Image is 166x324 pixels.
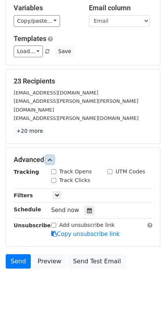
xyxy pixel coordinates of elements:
[33,254,66,269] a: Preview
[14,77,152,85] h5: 23 Recipients
[14,126,46,136] a: +20 more
[68,254,126,269] a: Send Test Email
[51,207,79,214] span: Send now
[14,222,51,228] strong: Unsubscribe
[128,288,166,324] iframe: Chat Widget
[14,192,33,198] strong: Filters
[115,168,145,176] label: UTM Codes
[14,206,41,212] strong: Schedule
[55,46,74,57] button: Save
[14,98,138,113] small: [EMAIL_ADDRESS][PERSON_NAME][PERSON_NAME][DOMAIN_NAME]
[14,15,60,27] a: Copy/paste...
[14,35,46,42] a: Templates
[14,46,43,57] a: Load...
[14,4,77,12] h5: Variables
[59,176,90,184] label: Track Clicks
[6,254,31,269] a: Send
[14,169,39,175] strong: Tracking
[51,231,120,237] a: Copy unsubscribe link
[89,4,153,12] h5: Email column
[59,221,115,229] label: Add unsubscribe link
[14,90,98,96] small: [EMAIL_ADDRESS][DOMAIN_NAME]
[59,168,92,176] label: Track Opens
[14,115,139,121] small: [EMAIL_ADDRESS][PERSON_NAME][DOMAIN_NAME]
[14,156,152,164] h5: Advanced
